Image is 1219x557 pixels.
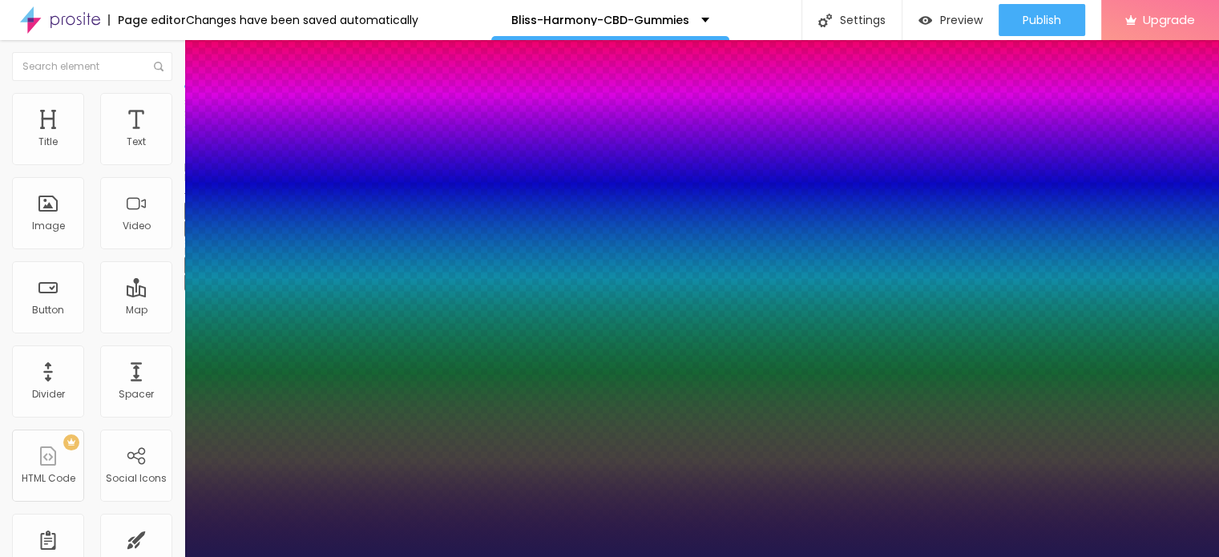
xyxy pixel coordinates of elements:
p: Bliss-Harmony-CBD-Gummies [511,14,689,26]
input: Search element [12,52,172,81]
div: Image [32,220,65,232]
img: view-1.svg [918,14,932,27]
button: Publish [999,4,1085,36]
div: Map [126,305,147,316]
div: HTML Code [22,473,75,484]
div: Button [32,305,64,316]
button: Preview [902,4,999,36]
span: Publish [1023,14,1061,26]
div: Social Icons [106,473,167,484]
div: Changes have been saved automatically [186,14,418,26]
span: Upgrade [1143,13,1195,26]
img: Icone [154,62,163,71]
div: Divider [32,389,65,400]
div: Text [127,136,146,147]
div: Video [123,220,151,232]
div: Title [38,136,58,147]
span: Preview [940,14,983,26]
div: Spacer [119,389,154,400]
div: Page editor [108,14,186,26]
img: Icone [818,14,832,27]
